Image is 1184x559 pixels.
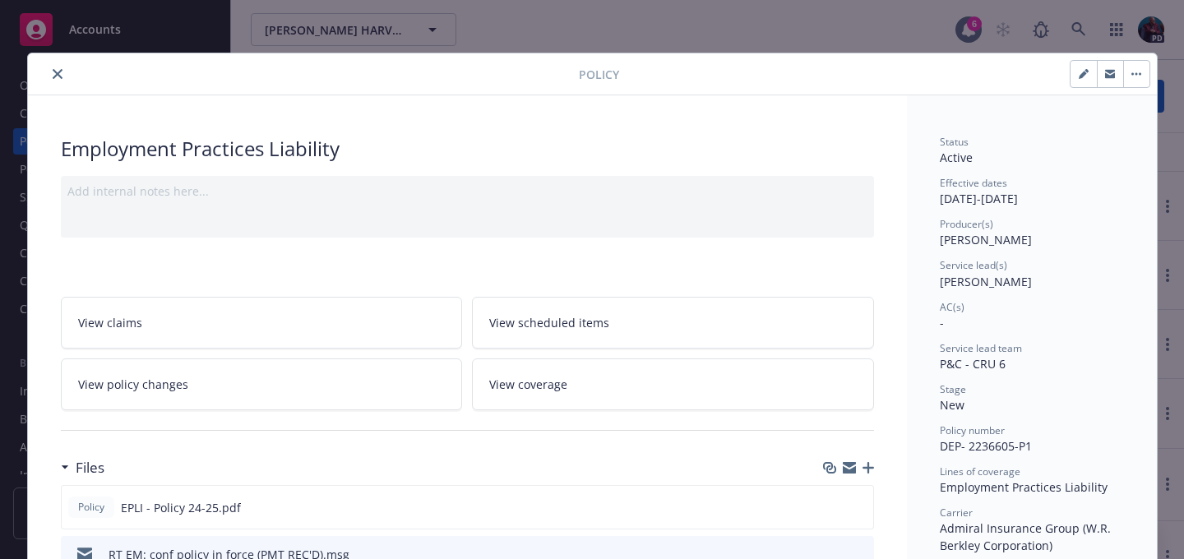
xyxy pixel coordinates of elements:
[61,297,463,349] a: View claims
[940,464,1020,478] span: Lines of coverage
[940,176,1124,207] div: [DATE] - [DATE]
[940,382,966,396] span: Stage
[61,358,463,410] a: View policy changes
[940,438,1032,454] span: DEP- 2236605-P1
[826,499,839,516] button: download file
[852,499,867,516] button: preview file
[940,176,1007,190] span: Effective dates
[61,135,874,163] div: Employment Practices Liability
[940,341,1022,355] span: Service lead team
[76,457,104,478] h3: Files
[940,258,1007,272] span: Service lead(s)
[75,500,108,515] span: Policy
[940,217,993,231] span: Producer(s)
[940,506,973,520] span: Carrier
[940,232,1032,247] span: [PERSON_NAME]
[940,150,973,165] span: Active
[78,314,142,331] span: View claims
[940,520,1114,553] span: Admiral Insurance Group (W.R. Berkley Corporation)
[472,358,874,410] a: View coverage
[940,274,1032,289] span: [PERSON_NAME]
[489,314,609,331] span: View scheduled items
[472,297,874,349] a: View scheduled items
[940,135,969,149] span: Status
[61,457,104,478] div: Files
[48,64,67,84] button: close
[940,300,964,314] span: AC(s)
[940,423,1005,437] span: Policy number
[940,397,964,413] span: New
[489,376,567,393] span: View coverage
[78,376,188,393] span: View policy changes
[579,66,619,83] span: Policy
[67,182,867,200] div: Add internal notes here...
[940,315,944,330] span: -
[121,499,241,516] span: EPLI - Policy 24-25.pdf
[940,478,1124,496] div: Employment Practices Liability
[940,356,1006,372] span: P&C - CRU 6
